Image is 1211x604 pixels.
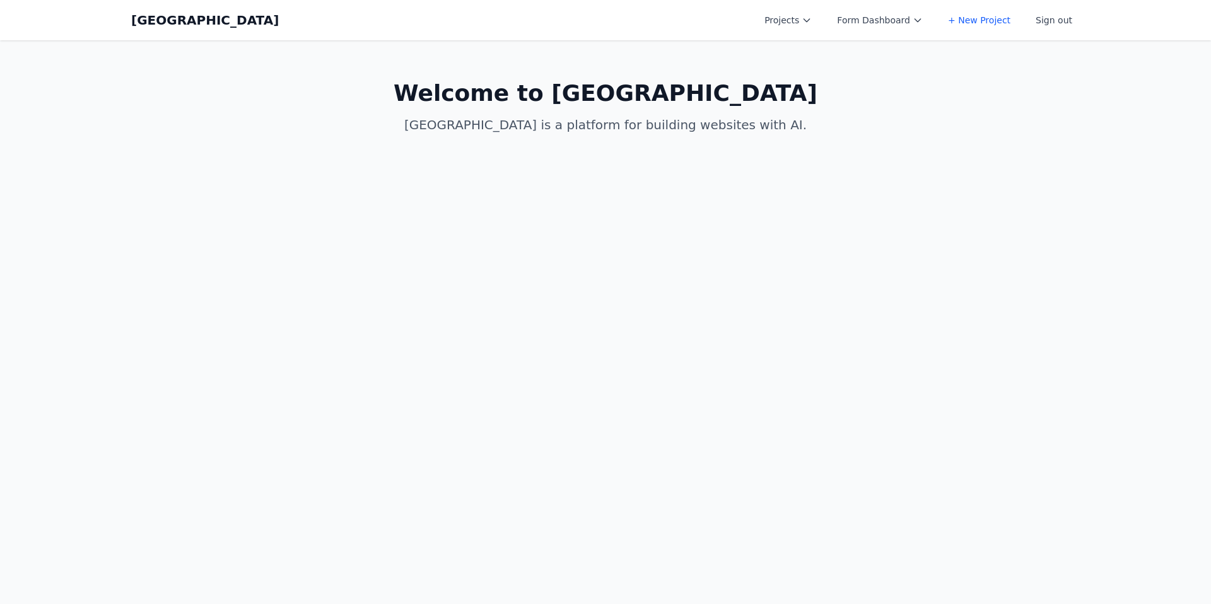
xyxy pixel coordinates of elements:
h1: Welcome to [GEOGRAPHIC_DATA] [363,81,848,106]
button: Sign out [1028,9,1080,32]
p: [GEOGRAPHIC_DATA] is a platform for building websites with AI. [363,116,848,134]
button: Form Dashboard [829,9,930,32]
a: + New Project [940,9,1018,32]
button: Projects [757,9,819,32]
a: [GEOGRAPHIC_DATA] [131,11,279,29]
